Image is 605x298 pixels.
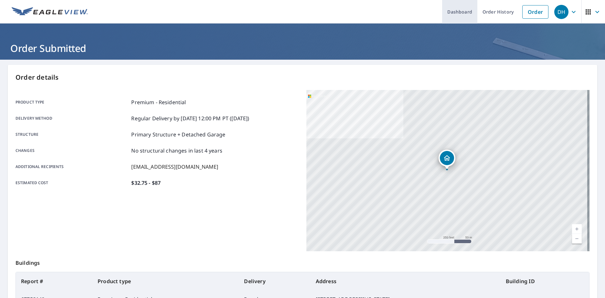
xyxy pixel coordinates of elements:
[12,7,88,17] img: EV Logo
[439,150,455,170] div: Dropped pin, building 1, Residential property, 1446 Indiana Ave Louisville, KY 40213
[131,179,161,187] p: $32.75 - $87
[311,272,501,290] th: Address
[501,272,589,290] th: Building ID
[16,163,129,171] p: Additional recipients
[572,224,582,234] a: Current Level 17, Zoom In
[572,234,582,243] a: Current Level 17, Zoom Out
[16,272,92,290] th: Report #
[8,42,597,55] h1: Order Submitted
[239,272,310,290] th: Delivery
[16,98,129,106] p: Product type
[554,5,568,19] div: DH
[131,114,249,122] p: Regular Delivery by [DATE] 12:00 PM PT ([DATE])
[131,147,222,154] p: No structural changes in last 4 years
[16,251,589,272] p: Buildings
[16,131,129,138] p: Structure
[522,5,548,19] a: Order
[131,163,218,171] p: [EMAIL_ADDRESS][DOMAIN_NAME]
[131,131,225,138] p: Primary Structure + Detached Garage
[16,147,129,154] p: Changes
[92,272,239,290] th: Product type
[16,114,129,122] p: Delivery method
[16,73,589,82] p: Order details
[131,98,186,106] p: Premium - Residential
[16,179,129,187] p: Estimated cost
